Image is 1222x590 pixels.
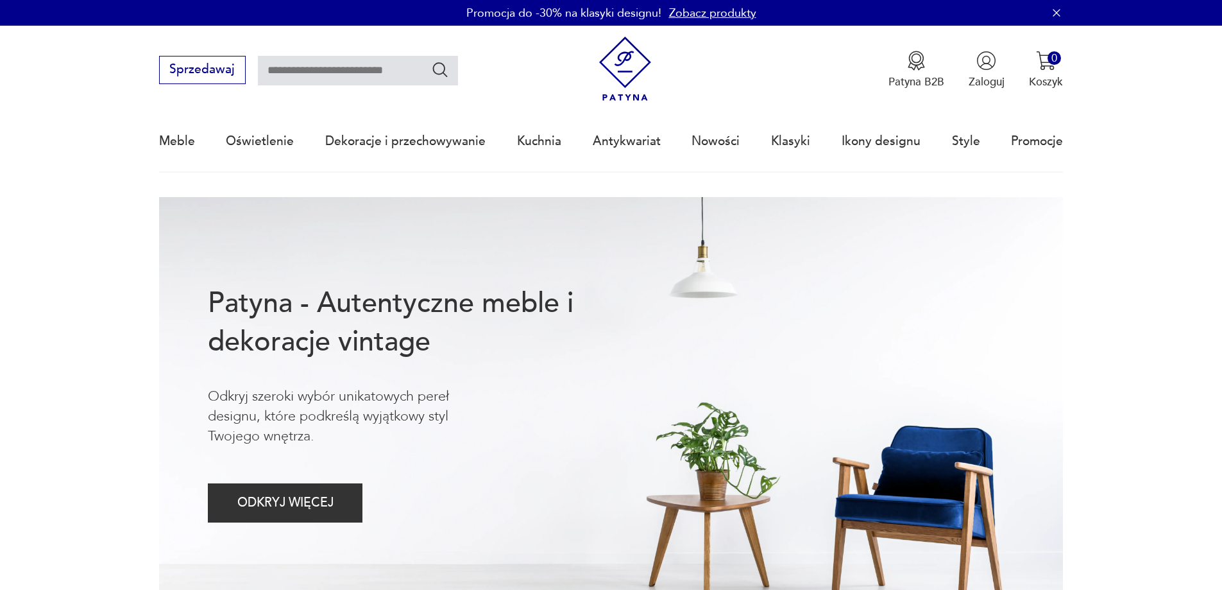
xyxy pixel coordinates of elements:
[669,5,756,21] a: Zobacz produkty
[208,499,362,509] a: ODKRYJ WIĘCEJ
[842,112,921,171] a: Ikony designu
[888,51,944,89] a: Ikona medaluPatyna B2B
[593,37,658,101] img: Patyna - sklep z meblami i dekoracjami vintage
[888,74,944,89] p: Patyna B2B
[969,74,1005,89] p: Zaloguj
[1036,51,1056,71] img: Ikona koszyka
[159,65,246,76] a: Sprzedawaj
[969,51,1005,89] button: Zaloguj
[208,386,500,447] p: Odkryj szeroki wybór unikatowych pereł designu, które podkreślą wyjątkowy styl Twojego wnętrza.
[952,112,980,171] a: Style
[593,112,661,171] a: Antykwariat
[1011,112,1063,171] a: Promocje
[208,284,624,361] h1: Patyna - Autentyczne meble i dekoracje vintage
[692,112,740,171] a: Nowości
[159,112,195,171] a: Meble
[208,483,362,523] button: ODKRYJ WIĘCEJ
[906,51,926,71] img: Ikona medalu
[771,112,810,171] a: Klasyki
[1029,51,1063,89] button: 0Koszyk
[976,51,996,71] img: Ikonka użytkownika
[226,112,294,171] a: Oświetlenie
[466,5,661,21] p: Promocja do -30% na klasyki designu!
[325,112,486,171] a: Dekoracje i przechowywanie
[517,112,561,171] a: Kuchnia
[431,60,450,79] button: Szukaj
[1048,51,1061,65] div: 0
[888,51,944,89] button: Patyna B2B
[159,56,246,84] button: Sprzedawaj
[1029,74,1063,89] p: Koszyk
